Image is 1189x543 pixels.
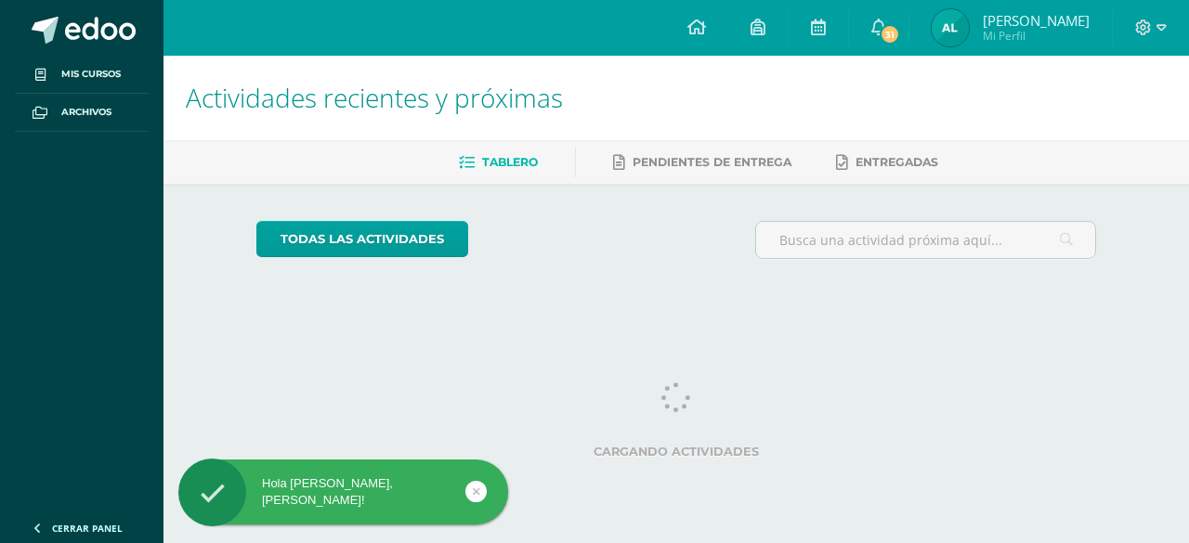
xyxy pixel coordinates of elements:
[482,155,538,169] span: Tablero
[836,148,938,177] a: Entregadas
[932,9,969,46] img: 753e34da222244256740f67a8d9e4428.png
[613,148,791,177] a: Pendientes de entrega
[256,221,468,257] a: todas las Actividades
[879,24,899,45] span: 31
[983,28,1090,44] span: Mi Perfil
[15,56,149,94] a: Mis cursos
[61,105,111,120] span: Archivos
[459,148,538,177] a: Tablero
[633,155,791,169] span: Pendientes de entrega
[983,11,1090,30] span: [PERSON_NAME]
[178,475,508,509] div: Hola [PERSON_NAME], [PERSON_NAME]!
[61,67,121,82] span: Mis cursos
[15,94,149,132] a: Archivos
[756,222,1096,258] input: Busca una actividad próxima aquí...
[52,522,123,535] span: Cerrar panel
[856,155,938,169] span: Entregadas
[186,80,563,115] span: Actividades recientes y próximas
[256,445,1097,459] label: Cargando actividades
